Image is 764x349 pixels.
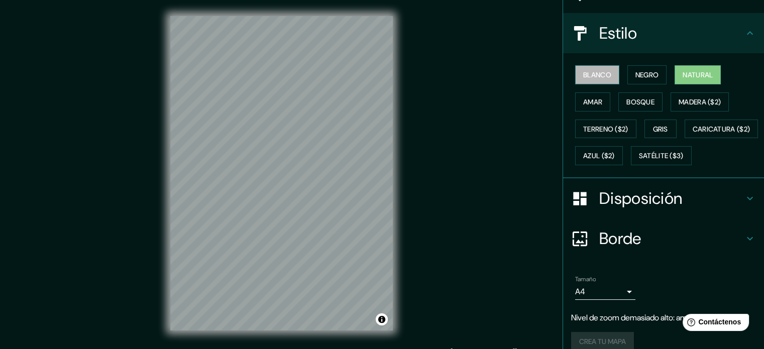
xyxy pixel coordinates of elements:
[571,312,715,323] font: Nivel de zoom demasiado alto: amplíe más
[653,125,668,134] font: Gris
[671,92,729,111] button: Madera ($2)
[575,284,635,300] div: A4
[693,125,750,134] font: Caricatura ($2)
[563,13,764,53] div: Estilo
[583,125,628,134] font: Terreno ($2)
[563,178,764,218] div: Disposición
[599,23,637,44] font: Estilo
[376,313,388,325] button: Activar o desactivar atribución
[575,92,610,111] button: Amar
[683,70,713,79] font: Natural
[575,146,623,165] button: Azul ($2)
[575,120,636,139] button: Terreno ($2)
[675,65,721,84] button: Natural
[583,97,602,106] font: Amar
[583,70,611,79] font: Blanco
[599,188,682,209] font: Disposición
[563,218,764,259] div: Borde
[644,120,677,139] button: Gris
[575,275,596,283] font: Tamaño
[599,228,641,249] font: Borde
[685,120,758,139] button: Caricatura ($2)
[575,65,619,84] button: Blanco
[635,70,659,79] font: Negro
[627,65,667,84] button: Negro
[675,310,753,338] iframe: Lanzador de widgets de ayuda
[631,146,692,165] button: Satélite ($3)
[583,152,615,161] font: Azul ($2)
[639,152,684,161] font: Satélite ($3)
[626,97,654,106] font: Bosque
[679,97,721,106] font: Madera ($2)
[575,286,585,297] font: A4
[170,16,393,330] canvas: Mapa
[618,92,663,111] button: Bosque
